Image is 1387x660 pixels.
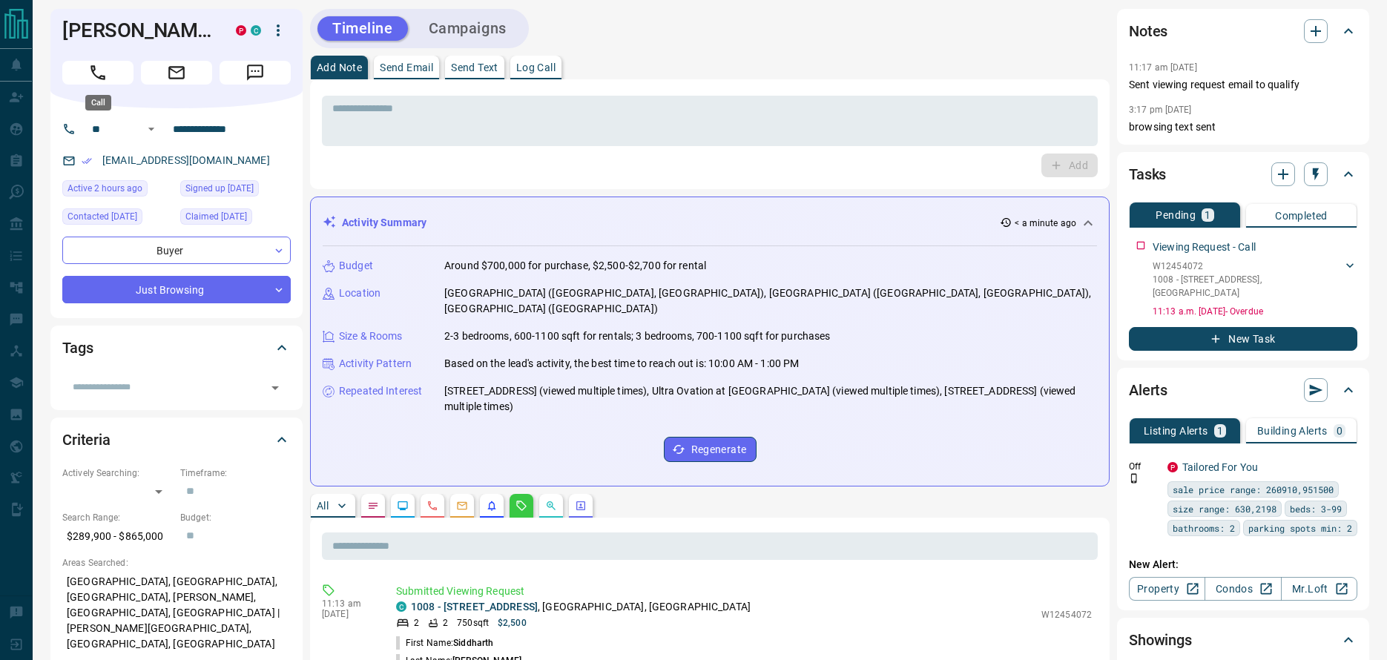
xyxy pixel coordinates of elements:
a: Tailored For You [1182,461,1258,473]
p: Add Note [317,62,362,73]
h2: Showings [1129,628,1192,652]
p: , [GEOGRAPHIC_DATA], [GEOGRAPHIC_DATA] [411,599,751,615]
svg: Opportunities [545,500,557,512]
p: 11:13 a.m. [DATE] - Overdue [1153,305,1357,318]
p: Search Range: [62,511,173,524]
svg: Requests [515,500,527,512]
p: Activity Summary [342,215,426,231]
svg: Listing Alerts [486,500,498,512]
p: Send Email [380,62,433,73]
span: Message [220,61,291,85]
span: bathrooms: 2 [1173,521,1235,535]
span: Active 2 hours ago [67,181,142,196]
p: Listing Alerts [1144,426,1208,436]
p: [GEOGRAPHIC_DATA], [GEOGRAPHIC_DATA], [GEOGRAPHIC_DATA], [PERSON_NAME], [GEOGRAPHIC_DATA], [GEOGR... [62,570,291,656]
svg: Emails [456,500,468,512]
h2: Tags [62,336,93,360]
p: [DATE] [322,609,374,619]
p: Off [1129,460,1159,473]
button: Regenerate [664,437,757,462]
div: condos.ca [251,25,261,36]
div: Just Browsing [62,276,291,303]
svg: Notes [367,500,379,512]
p: Actively Searching: [62,466,173,480]
span: Siddharth [453,638,493,648]
p: Log Call [516,62,556,73]
span: Contacted [DATE] [67,209,137,224]
div: Notes [1129,13,1357,49]
span: beds: 3-99 [1290,501,1342,516]
div: Sat May 20 2023 [180,180,291,201]
h2: Notes [1129,19,1167,43]
p: 2 [414,616,419,630]
span: Email [141,61,212,85]
span: Claimed [DATE] [185,209,247,224]
button: Open [142,120,160,138]
p: $2,500 [498,616,527,630]
a: [EMAIL_ADDRESS][DOMAIN_NAME] [102,154,270,166]
div: property.ca [1167,462,1178,472]
span: size range: 630,2198 [1173,501,1276,516]
p: Location [339,286,380,301]
p: Pending [1156,210,1196,220]
p: [GEOGRAPHIC_DATA] ([GEOGRAPHIC_DATA], [GEOGRAPHIC_DATA]), [GEOGRAPHIC_DATA] ([GEOGRAPHIC_DATA], [... [444,286,1097,317]
div: Criteria [62,422,291,458]
span: Call [62,61,134,85]
p: 750 sqft [457,616,489,630]
p: 0 [1337,426,1342,436]
p: Sent viewing request email to qualify [1129,77,1357,93]
div: Sun Oct 12 2025 [62,180,173,201]
div: Activity Summary< a minute ago [323,209,1097,237]
p: Submitted Viewing Request [396,584,1092,599]
div: condos.ca [396,601,406,612]
p: W12454072 [1041,608,1092,621]
button: Campaigns [414,16,521,41]
div: Alerts [1129,372,1357,408]
p: Completed [1275,211,1328,221]
button: Open [265,377,286,398]
p: Budget [339,258,373,274]
p: 3:17 pm [DATE] [1129,105,1192,115]
svg: Push Notification Only [1129,473,1139,484]
p: W12454072 [1153,260,1342,273]
a: Mr.Loft [1281,577,1357,601]
p: 1008 - [STREET_ADDRESS] , [GEOGRAPHIC_DATA] [1153,273,1342,300]
div: Tasks [1129,156,1357,192]
p: Timeframe: [180,466,291,480]
p: New Alert: [1129,557,1357,572]
h2: Tasks [1129,162,1166,186]
h2: Criteria [62,428,111,452]
p: 1 [1205,210,1210,220]
p: browsing text sent [1129,119,1357,135]
p: Around $700,000 for purchase, $2,500-$2,700 for rental [444,258,706,274]
div: Showings [1129,622,1357,658]
p: Repeated Interest [339,383,422,399]
div: Tue Oct 07 2025 [62,208,173,229]
p: Building Alerts [1257,426,1328,436]
span: parking spots min: 2 [1248,521,1352,535]
h1: [PERSON_NAME] [62,19,214,42]
p: 11:13 am [322,598,374,609]
p: Viewing Request - Call [1153,240,1256,255]
p: 2 [443,616,448,630]
p: 11:17 am [DATE] [1129,62,1197,73]
p: 2-3 bedrooms, 600-1100 sqft for rentals; 3 bedrooms, 700-1100 sqft for purchases [444,329,831,344]
div: W124540721008 - [STREET_ADDRESS],[GEOGRAPHIC_DATA] [1153,257,1357,303]
p: Size & Rooms [339,329,403,344]
a: Condos [1205,577,1281,601]
p: [STREET_ADDRESS] (viewed multiple times), Ultra Ovation at [GEOGRAPHIC_DATA] (viewed multiple tim... [444,383,1097,415]
p: Budget: [180,511,291,524]
p: Based on the lead's activity, the best time to reach out is: 10:00 AM - 1:00 PM [444,356,799,372]
div: Call [85,95,111,110]
div: Buyer [62,237,291,264]
p: Send Text [451,62,498,73]
a: 1008 - [STREET_ADDRESS] [411,601,538,613]
p: $289,900 - $865,000 [62,524,173,549]
p: 1 [1217,426,1223,436]
button: New Task [1129,327,1357,351]
p: First Name: [396,636,493,650]
a: Property [1129,577,1205,601]
svg: Agent Actions [575,500,587,512]
svg: Calls [426,500,438,512]
span: sale price range: 260910,951500 [1173,482,1334,497]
